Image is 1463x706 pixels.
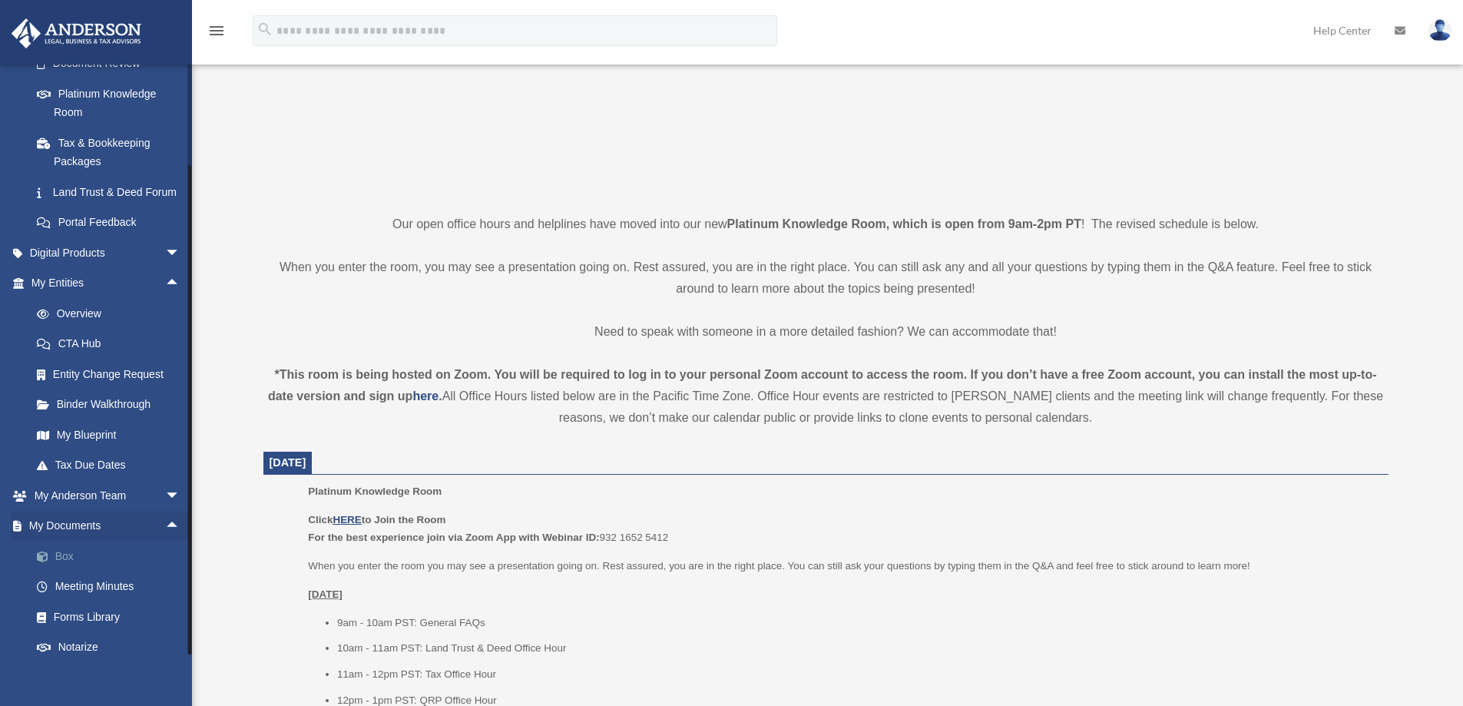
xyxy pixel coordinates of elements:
p: When you enter the room, you may see a presentation going on. Rest assured, you are in the right ... [263,257,1389,300]
span: arrow_drop_up [165,268,196,300]
a: Forms Library [22,602,204,632]
b: For the best experience join via Zoom App with Webinar ID: [308,532,599,543]
a: CTA Hub [22,329,204,360]
a: Tax & Bookkeeping Packages [22,128,204,177]
i: search [257,21,273,38]
a: Tax Due Dates [22,450,204,481]
a: Binder Walkthrough [22,389,204,420]
a: My Documentsarrow_drop_up [11,511,204,542]
a: My Blueprint [22,419,204,450]
a: Entity Change Request [22,359,204,389]
a: Meeting Minutes [22,572,204,602]
a: menu [207,27,226,40]
span: [DATE] [270,456,306,469]
p: Our open office hours and helplines have moved into our new ! The revised schedule is below. [263,214,1389,235]
div: All Office Hours listed below are in the Pacific Time Zone. Office Hour events are restricted to ... [263,364,1389,429]
strong: . [439,389,442,403]
a: HERE [333,514,361,525]
strong: Platinum Knowledge Room, which is open from 9am-2pm PT [727,217,1081,230]
a: Overview [22,298,204,329]
i: menu [207,22,226,40]
span: Platinum Knowledge Room [308,486,442,497]
a: Box [22,541,204,572]
a: Notarize [22,632,204,663]
li: 10am - 11am PST: Land Trust & Deed Office Hour [337,639,1378,658]
img: Anderson Advisors Platinum Portal [7,18,146,48]
a: Portal Feedback [22,207,204,238]
a: My Entitiesarrow_drop_up [11,268,204,299]
p: 932 1652 5412 [308,511,1377,547]
strong: *This room is being hosted on Zoom. You will be required to log in to your personal Zoom account ... [268,368,1377,403]
a: Land Trust & Deed Forum [22,177,204,207]
span: arrow_drop_down [165,237,196,269]
a: Platinum Knowledge Room [22,78,196,128]
u: [DATE] [308,588,343,600]
span: arrow_drop_up [165,511,196,542]
p: When you enter the room you may see a presentation going on. Rest assured, you are in the right p... [308,557,1377,575]
a: Digital Productsarrow_drop_down [11,237,204,268]
img: User Pic [1428,19,1451,41]
li: 11am - 12pm PST: Tax Office Hour [337,665,1378,684]
li: 9am - 10am PST: General FAQs [337,614,1378,632]
b: Click to Join the Room [308,514,445,525]
a: My Anderson Teamarrow_drop_down [11,480,204,511]
span: arrow_drop_down [165,480,196,512]
p: Need to speak with someone in a more detailed fashion? We can accommodate that! [263,321,1389,343]
a: here [412,389,439,403]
